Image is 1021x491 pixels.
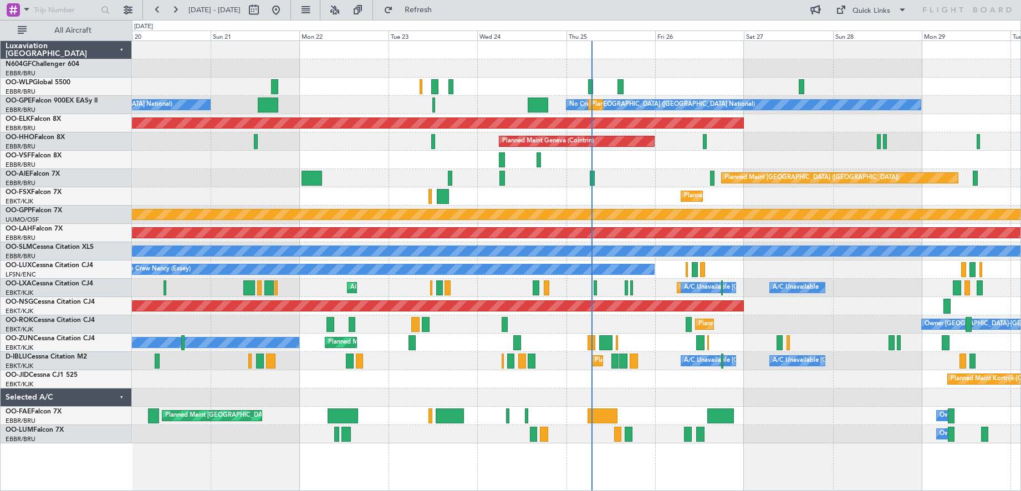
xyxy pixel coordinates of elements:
[6,362,33,370] a: EBKT/KJK
[6,134,65,141] a: OO-HHOFalcon 8X
[6,197,33,206] a: EBKT/KJK
[569,96,755,113] div: No Crew [GEOGRAPHIC_DATA] ([GEOGRAPHIC_DATA] National)
[6,226,63,232] a: OO-LAHFalcon 7X
[6,88,35,96] a: EBBR/BRU
[6,152,31,159] span: OO-VSF
[6,252,35,260] a: EBBR/BRU
[12,22,120,39] button: All Aircraft
[125,261,191,278] div: No Crew Nancy (Essey)
[328,334,457,351] div: Planned Maint Kortrijk-[GEOGRAPHIC_DATA]
[165,407,366,424] div: Planned Maint [GEOGRAPHIC_DATA] ([GEOGRAPHIC_DATA] National)
[773,279,819,296] div: A/C Unavailable
[6,262,93,269] a: OO-LUXCessna Citation CJ4
[684,279,890,296] div: A/C Unavailable [GEOGRAPHIC_DATA] ([GEOGRAPHIC_DATA] National)
[6,79,33,86] span: OO-WLP
[6,207,62,214] a: OO-GPPFalcon 7X
[684,352,890,369] div: A/C Unavailable [GEOGRAPHIC_DATA] ([GEOGRAPHIC_DATA] National)
[6,116,61,122] a: OO-ELKFalcon 8X
[6,299,95,305] a: OO-NSGCessna Citation CJ4
[6,98,32,104] span: OO-GPE
[6,325,33,334] a: EBKT/KJK
[6,280,93,287] a: OO-LXACessna Citation CJ4
[188,5,241,15] span: [DATE] - [DATE]
[6,317,95,324] a: OO-ROKCessna Citation CJ4
[29,27,117,34] span: All Aircraft
[6,354,87,360] a: D-IBLUCessna Citation M2
[698,316,828,333] div: Planned Maint Kortrijk-[GEOGRAPHIC_DATA]
[299,30,388,40] div: Mon 22
[6,289,33,297] a: EBKT/KJK
[6,152,62,159] a: OO-VSFFalcon 8X
[6,262,32,269] span: OO-LUX
[6,244,32,250] span: OO-SLM
[6,79,70,86] a: OO-WLPGlobal 5500
[830,1,912,19] button: Quick Links
[134,22,153,32] div: [DATE]
[6,427,33,433] span: OO-LUM
[6,61,79,68] a: N604GFChallenger 604
[211,30,299,40] div: Sun 21
[6,372,78,379] a: OO-JIDCessna CJ1 525
[6,179,35,187] a: EBBR/BRU
[6,161,35,169] a: EBBR/BRU
[744,30,833,40] div: Sat 27
[6,270,36,279] a: LFSN/ENC
[940,426,1015,442] div: Owner Melsbroek Air Base
[940,407,1015,424] div: Owner Melsbroek Air Base
[6,207,32,214] span: OO-GPP
[6,380,33,388] a: EBKT/KJK
[724,170,899,186] div: Planned Maint [GEOGRAPHIC_DATA] ([GEOGRAPHIC_DATA])
[6,427,64,433] a: OO-LUMFalcon 7X
[379,1,445,19] button: Refresh
[6,171,60,177] a: OO-AIEFalcon 7X
[6,335,95,342] a: OO-ZUNCessna Citation CJ4
[6,142,35,151] a: EBBR/BRU
[655,30,744,40] div: Fri 26
[6,299,33,305] span: OO-NSG
[6,354,27,360] span: D-IBLU
[6,189,62,196] a: OO-FSXFalcon 7X
[6,408,62,415] a: OO-FAEFalcon 7X
[6,189,31,196] span: OO-FSX
[6,106,35,114] a: EBBR/BRU
[6,372,29,379] span: OO-JID
[6,344,33,352] a: EBKT/KJK
[395,6,442,14] span: Refresh
[502,133,594,150] div: Planned Maint Geneva (Cointrin)
[852,6,890,17] div: Quick Links
[595,352,718,369] div: Planned Maint Nice ([GEOGRAPHIC_DATA])
[6,417,35,425] a: EBBR/BRU
[6,317,33,324] span: OO-ROK
[6,307,33,315] a: EBKT/KJK
[6,226,32,232] span: OO-LAH
[591,96,792,113] div: Planned Maint [GEOGRAPHIC_DATA] ([GEOGRAPHIC_DATA] National)
[6,216,39,224] a: UUMO/OSF
[350,279,471,296] div: AOG Maint Kortrijk-[GEOGRAPHIC_DATA]
[389,30,477,40] div: Tue 23
[6,98,98,104] a: OO-GPEFalcon 900EX EASy II
[6,61,32,68] span: N604GF
[6,124,35,132] a: EBBR/BRU
[6,134,34,141] span: OO-HHO
[477,30,566,40] div: Wed 24
[773,352,949,369] div: A/C Unavailable [GEOGRAPHIC_DATA]-[GEOGRAPHIC_DATA]
[833,30,922,40] div: Sun 28
[6,408,31,415] span: OO-FAE
[6,116,30,122] span: OO-ELK
[6,171,29,177] span: OO-AIE
[6,335,33,342] span: OO-ZUN
[6,69,35,78] a: EBBR/BRU
[922,30,1010,40] div: Mon 29
[6,234,35,242] a: EBBR/BRU
[6,435,35,443] a: EBBR/BRU
[566,30,655,40] div: Thu 25
[6,244,94,250] a: OO-SLMCessna Citation XLS
[684,188,813,204] div: Planned Maint Kortrijk-[GEOGRAPHIC_DATA]
[34,2,98,18] input: Trip Number
[6,280,32,287] span: OO-LXA
[122,30,211,40] div: Sat 20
